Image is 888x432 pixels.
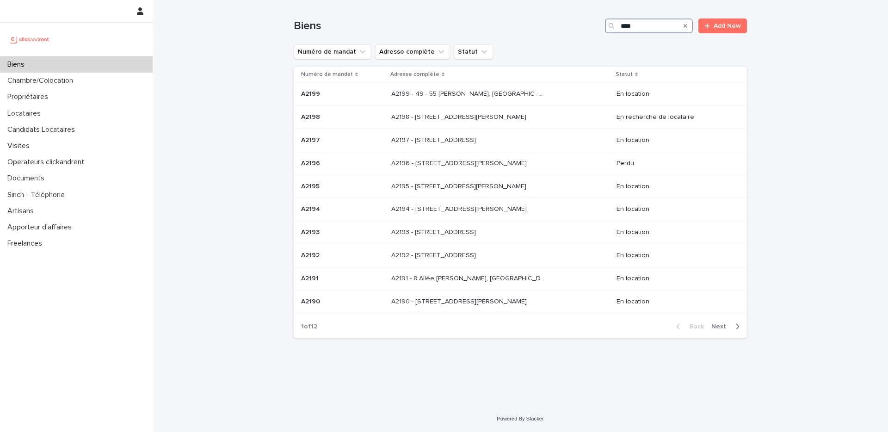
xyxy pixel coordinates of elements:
[617,228,732,236] p: En location
[617,298,732,306] p: En location
[391,111,528,121] p: A2198 - 92 Avenue du Général Charles de Gaulle, Puteaux 92800
[301,204,322,213] p: A2194
[301,227,321,236] p: A2193
[294,198,747,221] tr: A2194A2194 A2194 - [STREET_ADDRESS][PERSON_NAME]A2194 - [STREET_ADDRESS][PERSON_NAME] En location
[391,227,478,236] p: A2193 - [STREET_ADDRESS]
[4,158,92,167] p: Operateurs clickandrent
[4,174,52,183] p: Documents
[4,207,41,216] p: Artisans
[294,152,747,175] tr: A2196A2196 A2196 - [STREET_ADDRESS][PERSON_NAME]A2196 - [STREET_ADDRESS][PERSON_NAME] Perdu
[301,88,322,98] p: A2199
[391,181,528,191] p: A2195 - [STREET_ADDRESS][PERSON_NAME]
[4,142,37,150] p: Visites
[301,273,321,283] p: A2191
[391,88,547,98] p: A2199 - 49 - 55 Voie Normande, Villeneuve-le-Roi 94290
[4,191,72,199] p: Sinch - Téléphone
[294,290,747,313] tr: A2190A2190 A2190 - [STREET_ADDRESS][PERSON_NAME]A2190 - [STREET_ADDRESS][PERSON_NAME] En location
[301,296,322,306] p: A2190
[391,273,547,283] p: A2191 - 8 Allée Maurice Frémineur, Noisy-le-Grand 93160
[294,175,747,198] tr: A2195A2195 A2195 - [STREET_ADDRESS][PERSON_NAME]A2195 - [STREET_ADDRESS][PERSON_NAME] En location
[301,250,321,259] p: A2192
[390,69,439,80] p: Adresse complète
[684,323,704,330] span: Back
[294,106,747,129] tr: A2198A2198 A2198 - [STREET_ADDRESS][PERSON_NAME]A2198 - [STREET_ADDRESS][PERSON_NAME] En recherch...
[391,135,478,144] p: A2197 - 81 Avenue du Maréchal Foch, Neuilly-Plaisance 93360
[4,125,82,134] p: Candidats Locataires
[617,275,732,283] p: En location
[497,416,543,421] a: Powered By Stacker
[4,93,55,101] p: Propriétaires
[617,183,732,191] p: En location
[391,158,529,167] p: A2196 - [STREET_ADDRESS][PERSON_NAME]
[391,296,529,306] p: A2190 - 18 avenue du Général de Gaulle, La Garenne Colombes 92250
[294,315,325,338] p: 1 of 12
[616,69,633,80] p: Statut
[4,239,49,248] p: Freelances
[294,267,747,290] tr: A2191A2191 A2191 - 8 Allée [PERSON_NAME], [GEOGRAPHIC_DATA]-le-Grand 93160A2191 - 8 Allée [PERSON...
[7,30,52,49] img: UCB0brd3T0yccxBKYDjQ
[4,223,79,232] p: Apporteur d'affaires
[708,322,747,331] button: Next
[617,136,732,144] p: En location
[294,44,371,59] button: Numéro de mandat
[301,111,322,121] p: A2198
[4,76,80,85] p: Chambre/Colocation
[301,69,353,80] p: Numéro de mandat
[454,44,493,59] button: Statut
[391,250,478,259] p: A2192 - [STREET_ADDRESS]
[4,109,48,118] p: Locataires
[294,83,747,106] tr: A2199A2199 A2199 - 49 - 55 [PERSON_NAME], [GEOGRAPHIC_DATA] 94290A2199 - 49 - 55 [PERSON_NAME], [...
[617,252,732,259] p: En location
[294,244,747,267] tr: A2192A2192 A2192 - [STREET_ADDRESS]A2192 - [STREET_ADDRESS] En location
[617,160,732,167] p: Perdu
[711,323,732,330] span: Next
[698,19,747,33] a: Add New
[669,322,708,331] button: Back
[714,23,741,29] span: Add New
[301,135,322,144] p: A2197
[294,129,747,152] tr: A2197A2197 A2197 - [STREET_ADDRESS]A2197 - [STREET_ADDRESS] En location
[391,204,529,213] p: A2194 - [STREET_ADDRESS][PERSON_NAME]
[605,19,693,33] input: Search
[301,158,322,167] p: A2196
[375,44,450,59] button: Adresse complète
[617,205,732,213] p: En location
[294,19,601,33] h1: Biens
[4,60,32,69] p: Biens
[294,221,747,244] tr: A2193A2193 A2193 - [STREET_ADDRESS]A2193 - [STREET_ADDRESS] En location
[617,113,732,121] p: En recherche de locataire
[617,90,732,98] p: En location
[301,181,321,191] p: A2195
